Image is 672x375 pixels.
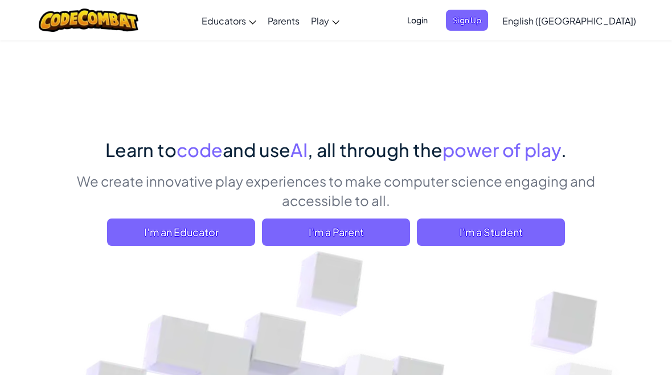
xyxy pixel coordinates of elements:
[105,138,177,161] span: Learn to
[196,5,262,36] a: Educators
[400,10,435,31] button: Login
[502,15,636,27] span: English ([GEOGRAPHIC_DATA])
[223,138,290,161] span: and use
[305,5,345,36] a: Play
[68,171,604,210] p: We create innovative play experiences to make computer science engaging and accessible to all.
[497,5,642,36] a: English ([GEOGRAPHIC_DATA])
[177,138,223,161] span: code
[262,5,305,36] a: Parents
[311,15,329,27] span: Play
[39,9,138,32] img: CodeCombat logo
[561,138,567,161] span: .
[442,138,561,161] span: power of play
[202,15,246,27] span: Educators
[308,138,442,161] span: , all through the
[107,219,255,246] a: I'm an Educator
[290,138,308,161] span: AI
[446,10,488,31] button: Sign Up
[417,219,565,246] button: I'm a Student
[262,219,410,246] a: I'm a Parent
